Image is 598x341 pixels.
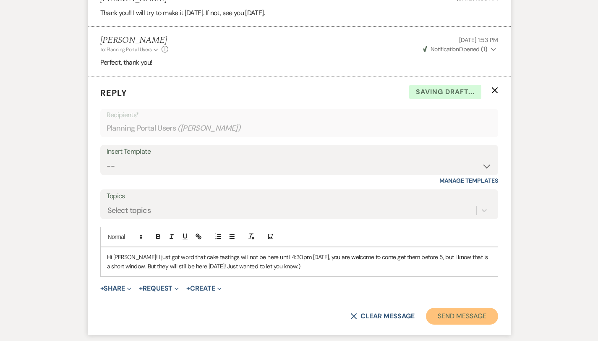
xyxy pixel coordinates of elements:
button: to: Planning Portal Users [100,46,160,53]
span: [DATE] 1:53 PM [459,36,498,44]
span: + [100,285,104,292]
p: Thank you!! I will try to make it [DATE]. If not, see you [DATE]. [100,8,498,18]
strong: ( 1 ) [481,45,487,53]
button: Send Message [426,308,498,325]
button: Clear message [350,313,414,320]
p: Recipients* [107,110,492,121]
p: Hi [PERSON_NAME]! I just got word that cake tastings will not be here until 4:30pm [DATE], you ar... [107,252,491,271]
span: Saving draft... [409,85,481,99]
span: + [186,285,190,292]
button: Create [186,285,221,292]
a: Manage Templates [439,177,498,184]
label: Topics [107,190,492,202]
h5: [PERSON_NAME] [100,35,169,46]
button: Share [100,285,132,292]
div: Insert Template [107,146,492,158]
span: ( [PERSON_NAME] ) [178,123,240,134]
p: Perfect, thank you! [100,57,498,68]
div: Select topics [107,205,151,216]
button: NotificationOpened (1) [422,45,498,54]
span: to: Planning Portal Users [100,46,152,53]
div: Planning Portal Users [107,120,492,136]
span: Notification [431,45,459,53]
button: Request [139,285,179,292]
span: Opened [423,45,488,53]
span: + [139,285,143,292]
span: Reply [100,87,127,98]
